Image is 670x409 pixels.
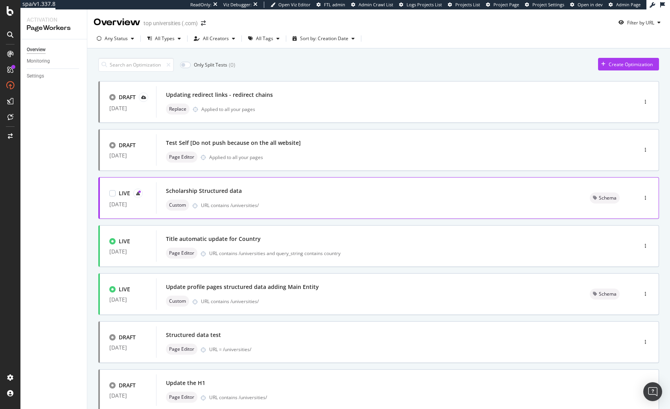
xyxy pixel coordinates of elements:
[169,251,194,255] span: Page Editor
[190,2,212,8] div: ReadOnly:
[119,285,130,293] div: LIVE
[256,36,273,41] div: All Tags
[351,2,393,8] a: Admin Crawl List
[590,192,620,204] div: neutral label
[578,2,603,7] span: Open in dev
[209,394,604,401] div: URL contains /universities/
[627,19,654,26] div: Filter by URL
[209,154,263,161] div: Applied to all your pages
[359,2,393,7] span: Admin Crawl List
[27,57,50,65] div: Monitoring
[166,200,189,211] div: neutral label
[169,203,186,207] span: Custom
[27,72,44,80] div: Settings
[27,46,46,54] div: Overview
[119,381,136,389] div: DRAFT
[169,155,194,159] span: Page Editor
[525,2,564,8] a: Project Settings
[109,344,147,351] div: [DATE]
[27,24,81,33] div: PageWorkers
[590,289,620,300] div: neutral label
[27,16,81,24] div: Activation
[166,379,205,387] div: Update the H1
[144,19,198,27] div: top universities (.com)
[166,331,221,339] div: Structured data test
[599,292,617,296] span: Schema
[109,152,147,159] div: [DATE]
[616,2,641,7] span: Admin Page
[27,57,81,65] a: Monitoring
[191,32,238,45] button: All Creators
[119,93,136,101] div: DRAFT
[643,382,662,401] div: Open Intercom Messenger
[201,202,571,209] div: URL contains /universities/
[278,2,311,7] span: Open Viz Editor
[201,298,571,305] div: URL contains /universities/
[166,283,319,291] div: Update profile pages structured data adding Main Entity
[448,2,480,8] a: Projects List
[166,344,197,355] div: neutral label
[166,104,190,115] div: neutral label
[223,2,252,8] div: Viz Debugger:
[166,187,242,195] div: Scholarship Structured data
[166,91,273,99] div: Updating redirect links - redirect chains
[27,46,81,54] a: Overview
[209,250,604,257] div: URL contains /universities and query_string contains country
[169,347,194,352] span: Page Editor
[109,392,147,399] div: [DATE]
[166,235,261,243] div: Title automatic update for Country
[201,106,255,113] div: Applied to all your pages
[155,36,175,41] div: All Types
[399,2,442,8] a: Logs Projects List
[109,105,147,111] div: [DATE]
[119,333,136,341] div: DRAFT
[169,299,186,304] span: Custom
[109,201,147,207] div: [DATE]
[493,2,519,7] span: Project Page
[119,141,136,149] div: DRAFT
[229,61,235,69] div: ( 0 )
[109,296,147,303] div: [DATE]
[598,58,659,70] button: Create Optimization
[166,152,197,163] div: neutral label
[300,36,348,41] div: Sort by: Creation Date
[271,2,311,8] a: Open Viz Editor
[109,248,147,255] div: [DATE]
[105,36,128,41] div: Any Status
[169,107,186,111] span: Replace
[615,16,664,29] button: Filter by URL
[289,32,358,45] button: Sort by: Creation Date
[599,196,617,200] span: Schema
[144,32,184,45] button: All Types
[166,139,301,147] div: Test Self [Do not push because on the all website]
[169,395,194,400] span: Page Editor
[532,2,564,7] span: Project Settings
[194,61,227,68] div: Only Split Tests
[317,2,345,8] a: FTL admin
[324,2,345,7] span: FTL admin
[209,346,604,353] div: URL = /universities/
[455,2,480,7] span: Projects List
[203,36,229,41] div: All Creators
[166,296,189,307] div: neutral label
[27,72,81,80] a: Settings
[119,189,130,197] div: LIVE
[609,2,641,8] a: Admin Page
[245,32,283,45] button: All Tags
[407,2,442,7] span: Logs Projects List
[98,58,174,72] input: Search an Optimization
[570,2,603,8] a: Open in dev
[609,61,653,68] div: Create Optimization
[201,20,206,26] div: arrow-right-arrow-left
[486,2,519,8] a: Project Page
[94,16,140,29] div: Overview
[119,237,130,245] div: LIVE
[166,392,197,403] div: neutral label
[166,248,197,259] div: neutral label
[94,32,137,45] button: Any Status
